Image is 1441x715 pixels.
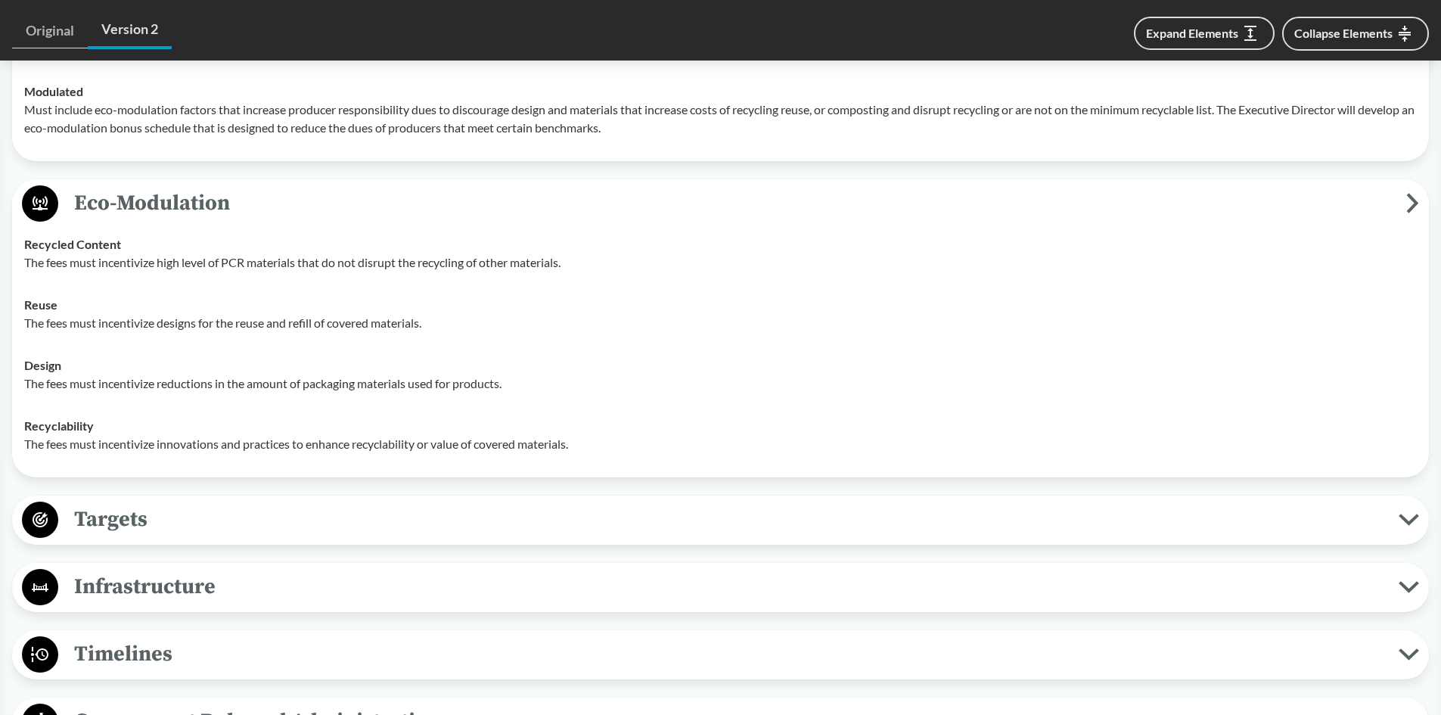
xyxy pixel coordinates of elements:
[58,186,1406,220] span: Eco-Modulation
[58,570,1399,604] span: Infrastructure
[17,636,1424,674] button: Timelines
[58,502,1399,536] span: Targets
[24,253,1417,272] p: The fees must incentivize high level of PCR materials that do not disrupt the recycling of other ...
[88,12,172,49] a: Version 2
[17,568,1424,607] button: Infrastructure
[24,237,121,251] strong: Recycled Content
[12,14,88,48] a: Original
[24,375,1417,393] p: The fees must incentivize reductions in the amount of packaging materials used for products.
[58,637,1399,671] span: Timelines
[24,358,61,372] strong: Design
[24,297,57,312] strong: Reuse
[24,101,1417,137] p: Must include eco-modulation factors that increase producer responsibility dues to discourage desi...
[24,84,83,98] strong: Modulated
[24,418,94,433] strong: Recyclability
[1282,17,1429,51] button: Collapse Elements
[17,501,1424,539] button: Targets
[24,435,1417,453] p: The fees must incentivize innovations and practices to enhance recyclability or value of covered ...
[24,314,1417,332] p: The fees must incentivize designs for the reuse and refill of covered materials.
[1134,17,1275,50] button: Expand Elements
[17,185,1424,223] button: Eco-Modulation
